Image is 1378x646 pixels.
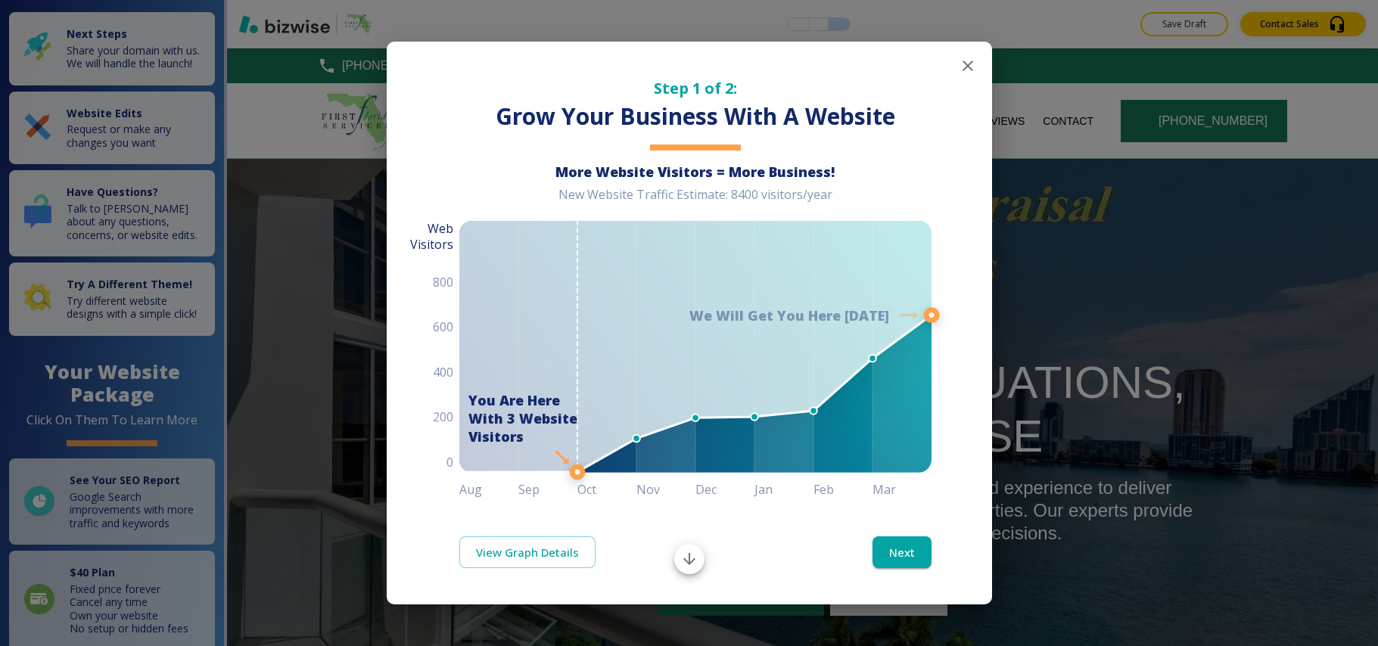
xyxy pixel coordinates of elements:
h6: Aug [459,479,518,500]
h6: Sep [518,479,577,500]
div: New Website Traffic Estimate: 8400 visitors/year [459,187,932,215]
h3: Grow Your Business With A Website [459,101,932,132]
h6: Oct [577,479,636,500]
a: View Graph Details [459,536,596,568]
h6: More Website Visitors = More Business! [459,163,932,181]
h6: Nov [636,479,695,500]
h6: Dec [695,479,754,500]
h6: Jan [754,479,813,500]
h5: Step 1 of 2: [459,78,932,98]
button: Next [873,536,932,568]
h6: Feb [813,479,873,500]
button: Scroll to bottom [674,544,705,574]
h6: Mar [873,479,932,500]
